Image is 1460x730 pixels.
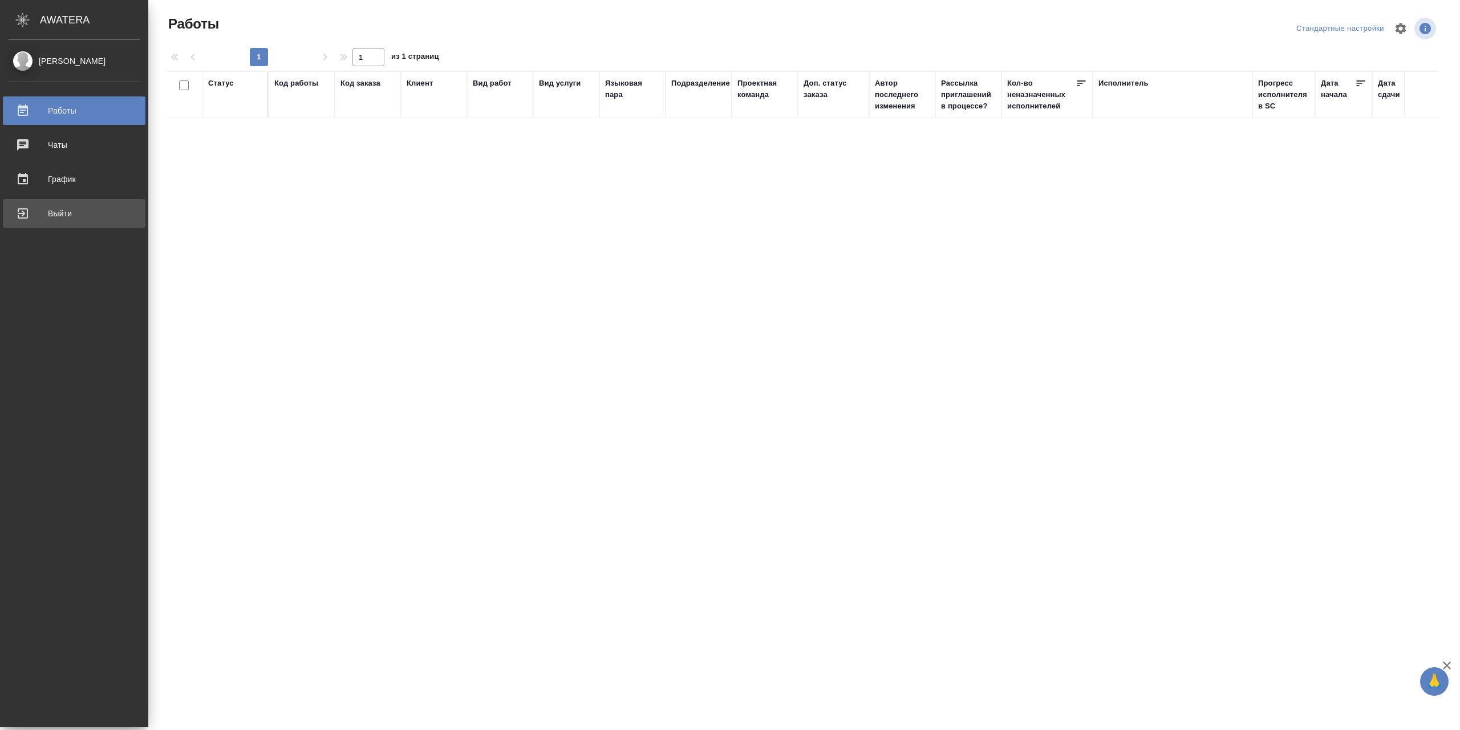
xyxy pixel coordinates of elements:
[9,55,140,67] div: [PERSON_NAME]
[9,136,140,154] div: Чаты
[391,50,439,66] span: из 1 страниц
[737,78,792,100] div: Проектная команда
[1420,667,1449,696] button: 🙏
[274,78,318,89] div: Код работы
[875,78,930,112] div: Автор последнего изменения
[407,78,433,89] div: Клиент
[3,131,145,159] a: Чаты
[9,102,140,119] div: Работы
[3,199,145,228] a: Выйти
[40,9,148,31] div: AWATERA
[605,78,660,100] div: Языковая пара
[9,205,140,222] div: Выйти
[671,78,730,89] div: Подразделение
[1007,78,1076,112] div: Кол-во неназначенных исполнителей
[804,78,863,100] div: Доп. статус заказа
[3,165,145,193] a: График
[1425,669,1444,693] span: 🙏
[1321,78,1355,100] div: Дата начала
[1258,78,1309,112] div: Прогресс исполнителя в SC
[1387,15,1414,42] span: Настроить таблицу
[941,78,996,112] div: Рассылка приглашений в процессе?
[1378,78,1412,100] div: Дата сдачи
[1098,78,1149,89] div: Исполнитель
[539,78,581,89] div: Вид услуги
[208,78,234,89] div: Статус
[3,96,145,125] a: Работы
[9,171,140,188] div: График
[1293,20,1387,38] div: split button
[1414,18,1438,39] span: Посмотреть информацию
[473,78,512,89] div: Вид работ
[340,78,380,89] div: Код заказа
[165,15,219,33] span: Работы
